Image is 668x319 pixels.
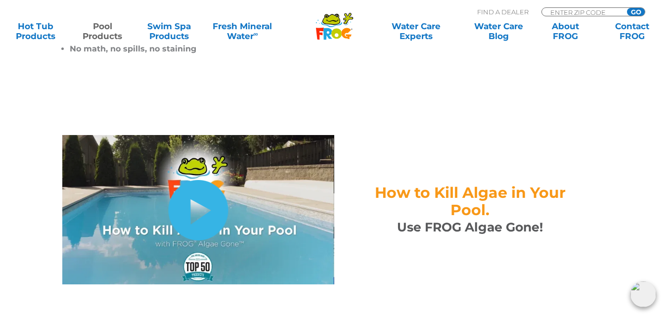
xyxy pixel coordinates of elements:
[210,21,275,41] a: Fresh MineralWater∞
[627,8,645,16] input: GO
[62,135,334,284] img: Algae Gone
[359,219,581,236] h3: Use FROG Algae Gone!
[606,21,658,41] a: ContactFROG
[473,21,525,41] a: Water CareBlog
[549,8,616,16] input: Zip Code Form
[477,7,529,16] p: Find A Dealer
[143,21,195,41] a: Swim SpaProducts
[70,44,196,53] span: No math, no spills, no staining
[254,30,258,38] sup: ∞
[375,183,566,219] span: How to Kill Algae in Your Pool.
[539,21,591,41] a: AboutFROG
[77,21,129,41] a: PoolProducts
[630,281,656,307] img: openIcon
[374,21,458,41] a: Water CareExperts
[10,21,62,41] a: Hot TubProducts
